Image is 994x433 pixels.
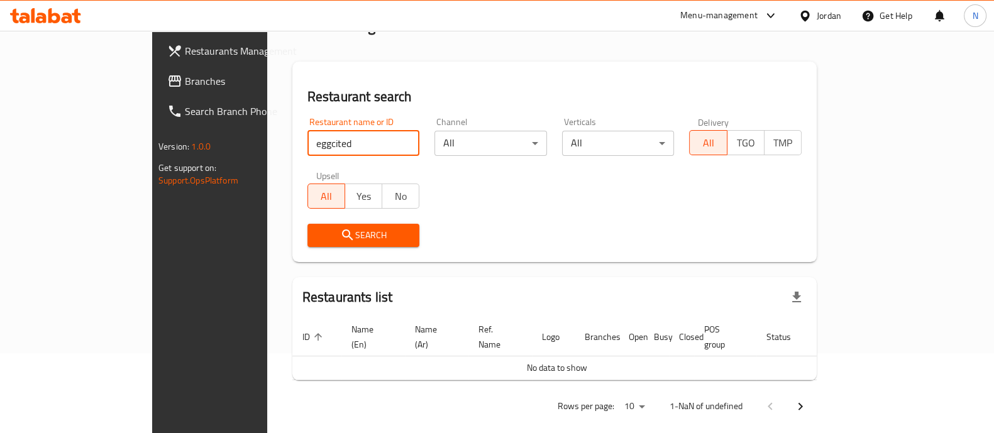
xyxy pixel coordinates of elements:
[387,187,414,206] span: No
[157,96,318,126] a: Search Branch Phone
[766,329,807,344] span: Status
[316,171,340,180] label: Upsell
[727,130,765,155] button: TGO
[415,322,453,352] span: Name (Ar)
[817,9,841,23] div: Jordan
[478,322,517,352] span: Ref. Name
[158,160,216,176] span: Get support on:
[307,184,345,209] button: All
[307,131,420,156] input: Search for restaurant name or ID..
[670,398,743,414] p: 1-NaN of undefined
[732,134,759,152] span: TGO
[532,318,575,356] th: Logo
[781,282,812,312] div: Export file
[434,131,547,156] div: All
[318,227,410,243] span: Search
[185,104,308,119] span: Search Branch Phone
[704,322,741,352] span: POS group
[158,172,238,189] a: Support.OpsPlatform
[644,318,669,356] th: Busy
[185,74,308,89] span: Branches
[619,397,649,416] div: Rows per page:
[292,16,416,36] h2: Menu management
[764,130,802,155] button: TMP
[158,138,189,155] span: Version:
[302,288,392,307] h2: Restaurants list
[785,392,815,422] button: Next page
[575,318,619,356] th: Branches
[619,318,644,356] th: Open
[351,322,390,352] span: Name (En)
[313,187,340,206] span: All
[350,187,377,206] span: Yes
[185,43,308,58] span: Restaurants Management
[698,118,729,126] label: Delivery
[562,131,675,156] div: All
[680,8,758,23] div: Menu-management
[292,318,866,380] table: enhanced table
[307,224,420,247] button: Search
[972,9,978,23] span: N
[382,184,419,209] button: No
[695,134,722,152] span: All
[302,329,326,344] span: ID
[345,184,382,209] button: Yes
[770,134,797,152] span: TMP
[157,66,318,96] a: Branches
[558,398,614,414] p: Rows per page:
[689,130,727,155] button: All
[669,318,694,356] th: Closed
[157,36,318,66] a: Restaurants Management
[307,87,802,106] h2: Restaurant search
[191,138,211,155] span: 1.0.0
[527,359,587,376] span: No data to show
